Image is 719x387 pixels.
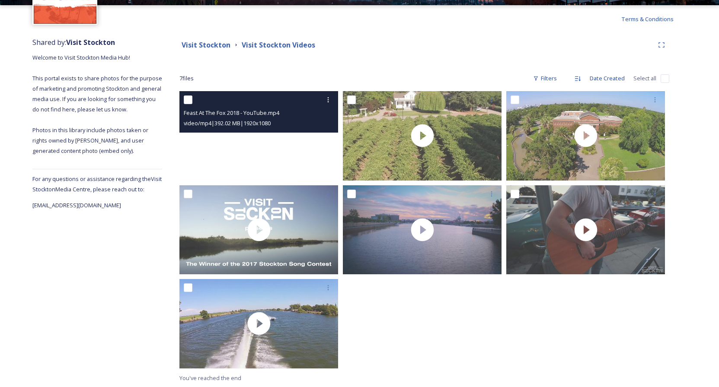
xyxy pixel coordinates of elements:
[184,109,279,117] span: Feast At The Fox 2018 - YouTube.mp4
[621,15,674,23] span: Terms & Conditions
[179,74,194,82] span: 7 file s
[179,91,338,180] video: Feast At The Fox 2018 - YouTube.mp4
[179,374,241,382] span: You've reached the end
[32,38,115,47] span: Shared by:
[32,201,121,209] span: [EMAIL_ADDRESS][DOMAIN_NAME]
[506,185,665,274] img: thumbnail
[32,54,163,155] span: Welcome to Visit Stockton Media Hub! This portal exists to share photos for the purpose of market...
[184,119,271,127] span: video/mp4 | 392.02 MB | 1920 x 1080
[633,74,656,82] span: Select all
[529,70,561,87] div: Filters
[179,185,338,274] img: thumbnail
[242,40,315,50] strong: Visit Stockton Videos
[343,91,502,180] img: thumbnail
[506,91,665,180] img: thumbnail
[182,40,230,50] strong: Visit Stockton
[621,14,687,24] a: Terms & Conditions
[585,70,629,87] div: Date Created
[179,279,338,368] img: thumbnail
[343,185,502,274] img: thumbnail
[66,38,115,47] strong: Visit Stockton
[32,175,162,193] span: For any questions or assistance regarding the Visit Stockton Media Centre, please reach out to:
